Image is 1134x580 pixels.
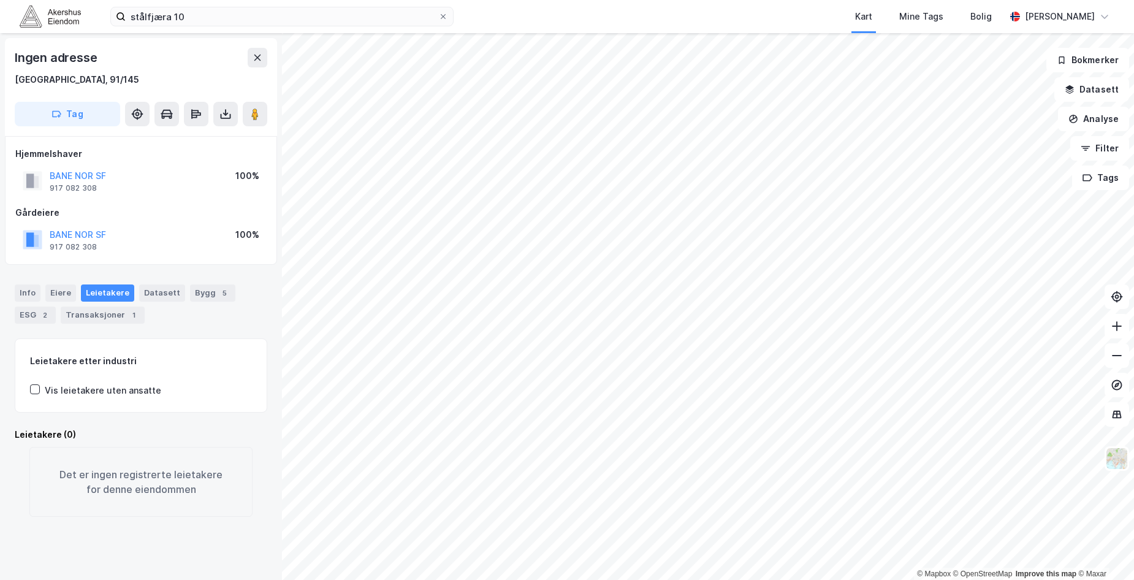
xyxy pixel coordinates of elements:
[45,383,161,398] div: Vis leietakere uten ansatte
[1025,9,1095,24] div: [PERSON_NAME]
[1046,48,1129,72] button: Bokmerker
[235,169,259,183] div: 100%
[855,9,872,24] div: Kart
[15,427,267,442] div: Leietakere (0)
[45,284,76,302] div: Eiere
[1073,521,1134,580] iframe: Chat Widget
[899,9,943,24] div: Mine Tags
[1054,77,1129,102] button: Datasett
[15,102,120,126] button: Tag
[15,307,56,324] div: ESG
[917,570,951,578] a: Mapbox
[29,447,253,517] div: Det er ingen registrerte leietakere for denne eiendommen
[1016,570,1076,578] a: Improve this map
[139,284,185,302] div: Datasett
[15,147,267,161] div: Hjemmelshaver
[190,284,235,302] div: Bygg
[235,227,259,242] div: 100%
[50,183,97,193] div: 917 082 308
[970,9,992,24] div: Bolig
[15,48,99,67] div: Ingen adresse
[39,309,51,321] div: 2
[126,7,438,26] input: Søk på adresse, matrikkel, gårdeiere, leietakere eller personer
[1070,136,1129,161] button: Filter
[1105,447,1128,470] img: Z
[20,6,81,27] img: akershus-eiendom-logo.9091f326c980b4bce74ccdd9f866810c.svg
[953,570,1013,578] a: OpenStreetMap
[50,242,97,252] div: 917 082 308
[30,354,252,368] div: Leietakere etter industri
[218,287,230,299] div: 5
[127,309,140,321] div: 1
[1072,166,1129,190] button: Tags
[1058,107,1129,131] button: Analyse
[15,284,40,302] div: Info
[15,72,139,87] div: [GEOGRAPHIC_DATA], 91/145
[15,205,267,220] div: Gårdeiere
[61,307,145,324] div: Transaksjoner
[81,284,134,302] div: Leietakere
[1073,521,1134,580] div: Kontrollprogram for chat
